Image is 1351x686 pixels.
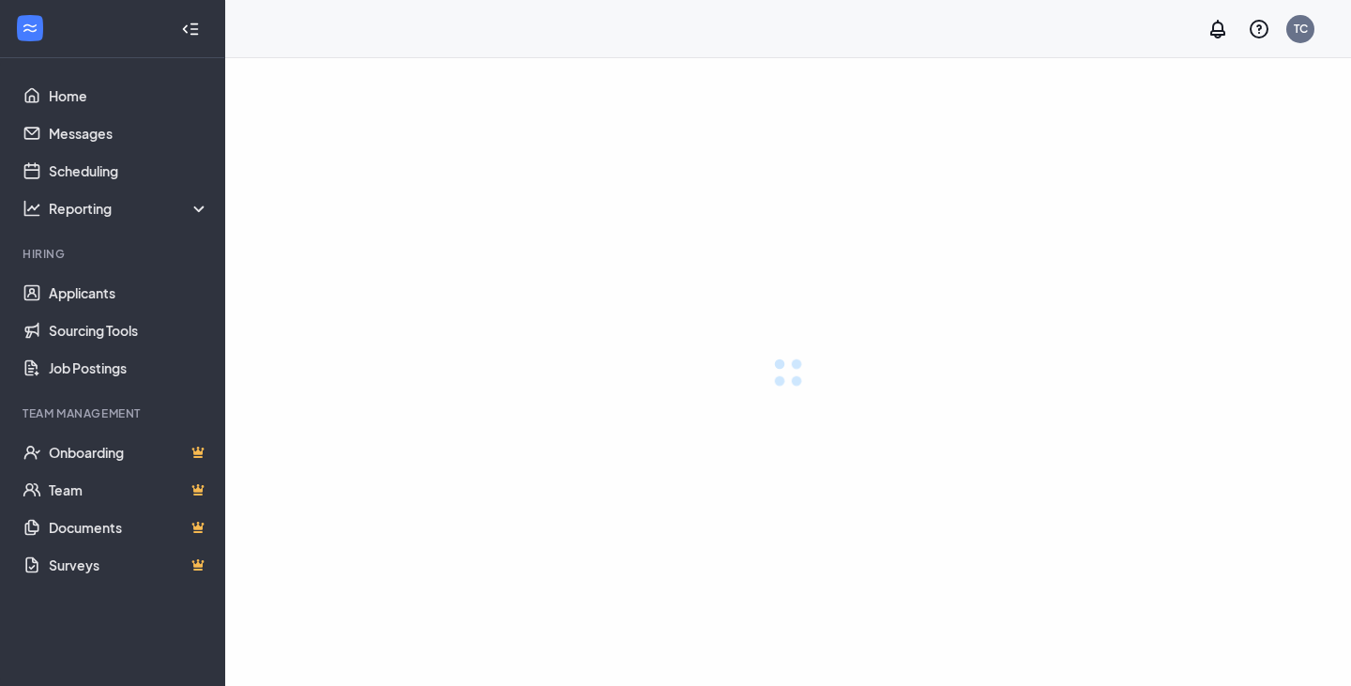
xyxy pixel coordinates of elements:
svg: QuestionInfo [1248,18,1270,40]
svg: Analysis [23,199,41,218]
svg: Collapse [181,20,200,38]
a: OnboardingCrown [49,434,209,471]
div: Team Management [23,405,205,421]
svg: WorkstreamLogo [21,19,39,38]
a: Job Postings [49,349,209,387]
svg: Notifications [1207,18,1229,40]
a: Home [49,77,209,114]
div: TC [1294,21,1308,37]
a: TeamCrown [49,471,209,509]
a: Applicants [49,274,209,312]
a: DocumentsCrown [49,509,209,546]
div: Hiring [23,246,205,262]
a: Messages [49,114,209,152]
div: Reporting [49,199,210,218]
a: Sourcing Tools [49,312,209,349]
a: SurveysCrown [49,546,209,584]
a: Scheduling [49,152,209,190]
